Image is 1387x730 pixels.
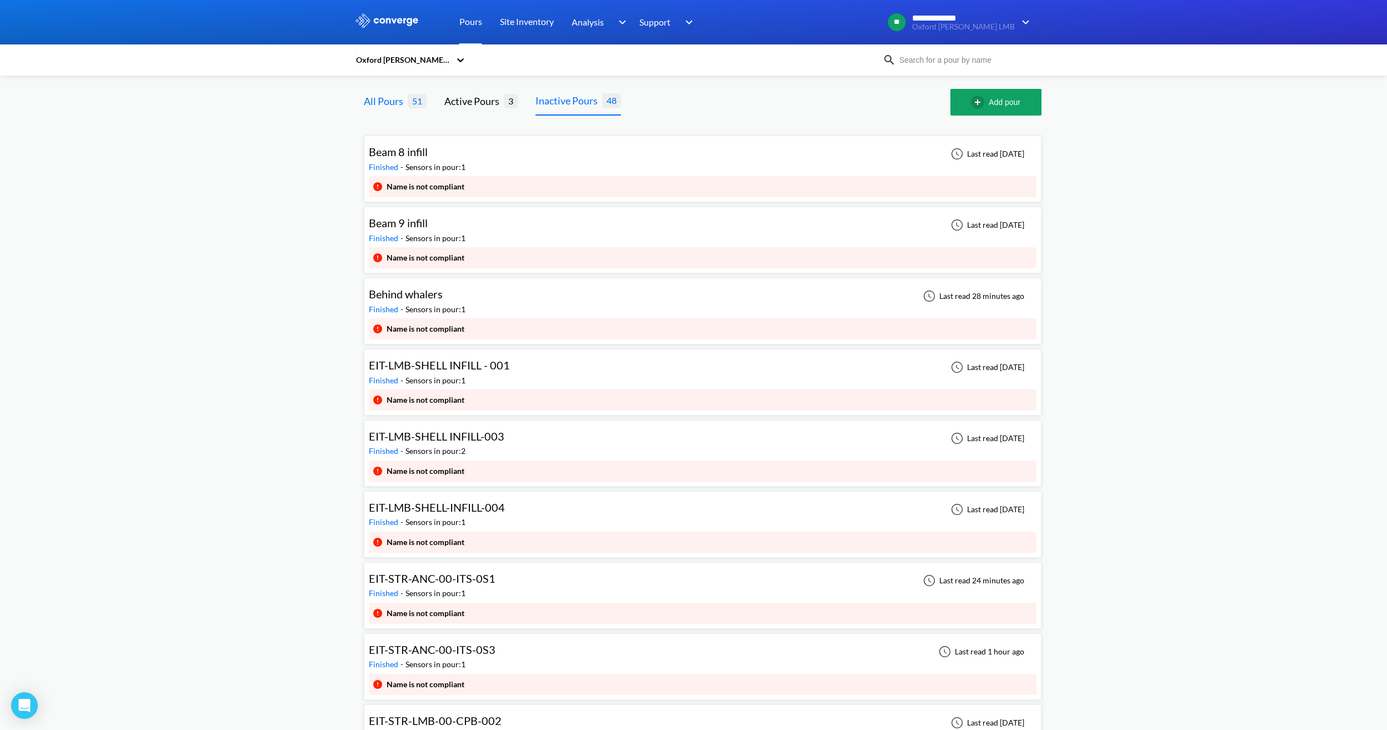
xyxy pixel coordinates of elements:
div: Last read [DATE] [945,147,1028,161]
div: Sensors in pour: 1 [405,516,465,528]
a: Behind whalersFinished-Sensors in pour:1Last read 28 minutes agoName is not compliant [364,326,1041,335]
div: Last read 28 minutes ago [917,289,1028,303]
span: EIT-LMB-SHELL INFILL - 001 [369,358,510,372]
div: Active Pours [444,93,504,109]
span: Finished [369,588,400,598]
img: downArrow.svg [678,16,696,29]
span: Analysis [572,15,604,29]
span: - [400,517,405,527]
div: Name is not compliant [387,252,464,264]
span: Finished [369,162,400,172]
div: Sensors in pour: 2 [405,445,465,457]
a: EIT-LMB-SHELL INFILL - 001Finished-Sensors in pour:1Last read [DATE]Name is not compliant [364,397,1041,406]
span: 48 [602,93,621,107]
span: EIT-LMB-SHELL INFILL-003 [369,429,504,443]
span: Finished [369,233,400,243]
div: Last read [DATE] [945,432,1028,445]
div: Last read [DATE] [945,716,1028,729]
span: - [400,304,405,314]
span: Finished [369,659,400,669]
img: downArrow.svg [611,16,629,29]
span: Beam 9 infill [369,216,428,229]
div: Last read [DATE] [945,218,1028,232]
span: EIT-STR-LMB-00-CPB-002 [369,714,502,727]
input: Search for a pour by name [896,54,1030,66]
span: Oxford [PERSON_NAME] LMB [912,23,1015,31]
span: Finished [369,517,400,527]
button: Add pour [950,89,1041,116]
span: EIT-STR-ANC-00-ITS-0S1 [369,572,495,585]
div: Sensors in pour: 1 [405,587,465,599]
div: Open Intercom Messenger [11,692,38,719]
div: Last read 1 hour ago [933,645,1028,658]
span: Finished [369,376,400,385]
div: Name is not compliant [387,181,464,193]
div: Last read 24 minutes ago [917,574,1028,587]
span: Beam 8 infill [369,145,428,158]
img: add-circle-outline.svg [971,96,989,109]
div: Last read [DATE] [945,361,1028,374]
div: Name is not compliant [387,394,464,406]
div: Name is not compliant [387,607,464,619]
div: Sensors in pour: 1 [405,161,465,173]
span: - [400,659,405,669]
a: Beam 9 infillFinished-Sensors in pour:1Last read [DATE]Name is not compliant [364,254,1041,264]
span: - [400,588,405,598]
a: EIT-STR-LMB-00-CPB-002Finished-Sensors in pour:1Last read [DATE] [364,717,1041,727]
div: Sensors in pour: 1 [405,232,465,244]
span: Finished [369,304,400,314]
span: EIT-LMB-SHELL-INFILL-004 [369,501,505,514]
img: icon-search.svg [883,53,896,67]
a: EIT-STR-ANC-00-ITS-0S1Finished-Sensors in pour:1Last read 24 minutes agoName is not compliant [364,610,1041,619]
span: - [400,446,405,456]
span: 3 [504,94,518,108]
span: - [400,376,405,385]
span: - [400,162,405,172]
div: Name is not compliant [387,465,464,477]
div: Sensors in pour: 1 [405,374,465,387]
a: EIT-LMB-SHELL-INFILL-004Finished-Sensors in pour:1Last read [DATE]Name is not compliant [364,539,1041,548]
span: - [400,233,405,243]
div: Last read [DATE] [945,503,1028,516]
div: Name is not compliant [387,536,464,548]
div: All Pours [364,93,408,109]
span: Behind whalers [369,287,443,301]
div: Sensors in pour: 1 [405,303,465,316]
span: Finished [369,446,400,456]
div: Name is not compliant [387,678,464,691]
span: EIT-STR-ANC-00-ITS-0S3 [369,643,495,656]
a: Beam 8 infillFinished-Sensors in pour:1Last read [DATE]Name is not compliant [364,183,1041,193]
span: Support [639,15,670,29]
a: EIT-STR-ANC-00-ITS-0S3Finished-Sensors in pour:1Last read 1 hour agoName is not compliant [364,681,1041,691]
a: EIT-LMB-SHELL INFILL-003Finished-Sensors in pour:2Last read [DATE]Name is not compliant [364,468,1041,477]
img: downArrow.svg [1015,16,1033,29]
div: Oxford [PERSON_NAME] LMB [355,54,450,66]
div: Sensors in pour: 1 [405,658,465,671]
div: Name is not compliant [387,323,464,335]
img: logo_ewhite.svg [355,13,419,28]
span: 51 [408,94,427,108]
div: Inactive Pours [535,93,602,108]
